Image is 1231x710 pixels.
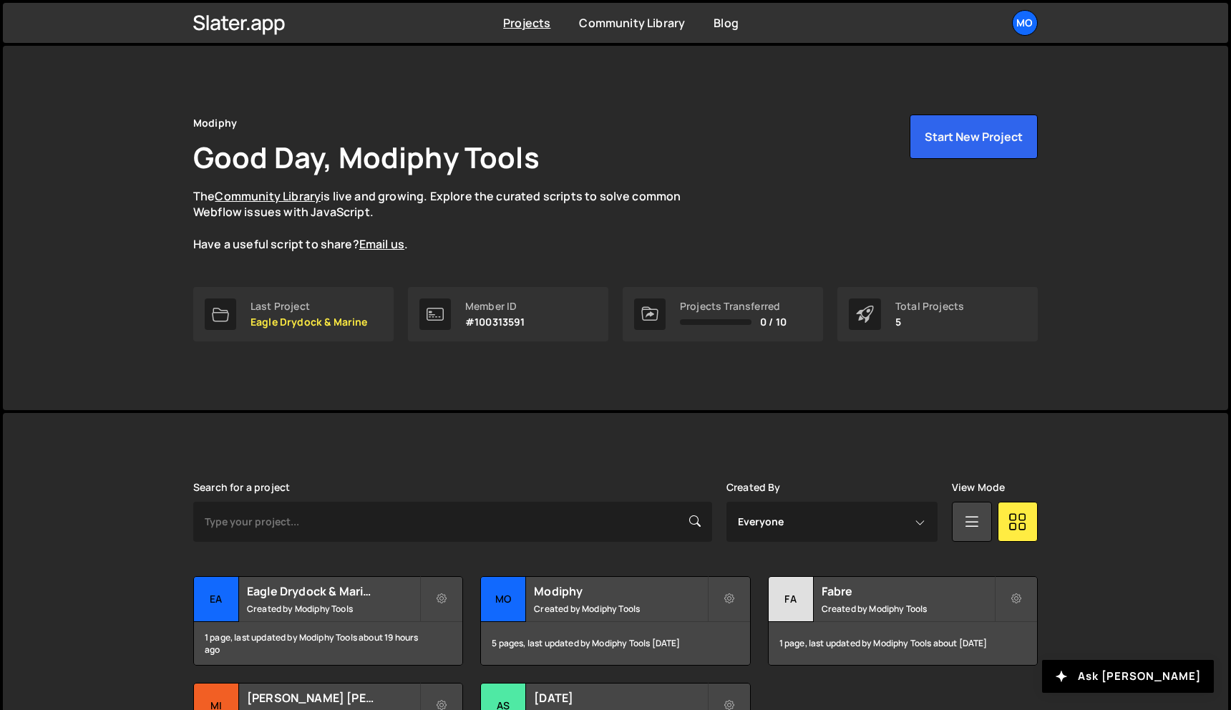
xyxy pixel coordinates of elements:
[680,301,787,312] div: Projects Transferred
[247,603,419,615] small: Created by Modiphy Tools
[952,482,1005,493] label: View Mode
[193,482,290,493] label: Search for a project
[215,188,321,204] a: Community Library
[250,301,368,312] div: Last Project
[503,15,550,31] a: Projects
[193,188,709,253] p: The is live and growing. Explore the curated scripts to solve common Webflow issues with JavaScri...
[359,236,404,252] a: Email us
[714,15,739,31] a: Blog
[193,137,540,177] h1: Good Day, Modiphy Tools
[193,287,394,341] a: Last Project Eagle Drydock & Marine
[769,577,814,622] div: Fa
[768,576,1038,666] a: Fa Fabre Created by Modiphy Tools 1 page, last updated by Modiphy Tools about [DATE]
[895,316,964,328] p: 5
[910,115,1038,159] button: Start New Project
[481,622,749,665] div: 5 pages, last updated by Modiphy Tools [DATE]
[481,577,526,622] div: Mo
[534,583,706,599] h2: Modiphy
[193,115,237,132] div: Modiphy
[760,316,787,328] span: 0 / 10
[822,583,994,599] h2: Fabre
[194,622,462,665] div: 1 page, last updated by Modiphy Tools about 19 hours ago
[1012,10,1038,36] a: Mo
[726,482,781,493] label: Created By
[769,622,1037,665] div: 1 page, last updated by Modiphy Tools about [DATE]
[895,301,964,312] div: Total Projects
[193,576,463,666] a: Ea Eagle Drydock & Marine Created by Modiphy Tools 1 page, last updated by Modiphy Tools about 19...
[193,502,712,542] input: Type your project...
[194,577,239,622] div: Ea
[579,15,685,31] a: Community Library
[534,603,706,615] small: Created by Modiphy Tools
[247,583,419,599] h2: Eagle Drydock & Marine
[1042,660,1214,693] button: Ask [PERSON_NAME]
[250,316,368,328] p: Eagle Drydock & Marine
[465,316,525,328] p: #100313591
[822,603,994,615] small: Created by Modiphy Tools
[465,301,525,312] div: Member ID
[480,576,750,666] a: Mo Modiphy Created by Modiphy Tools 5 pages, last updated by Modiphy Tools [DATE]
[247,690,419,706] h2: [PERSON_NAME] [PERSON_NAME]
[534,690,706,706] h2: [DATE]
